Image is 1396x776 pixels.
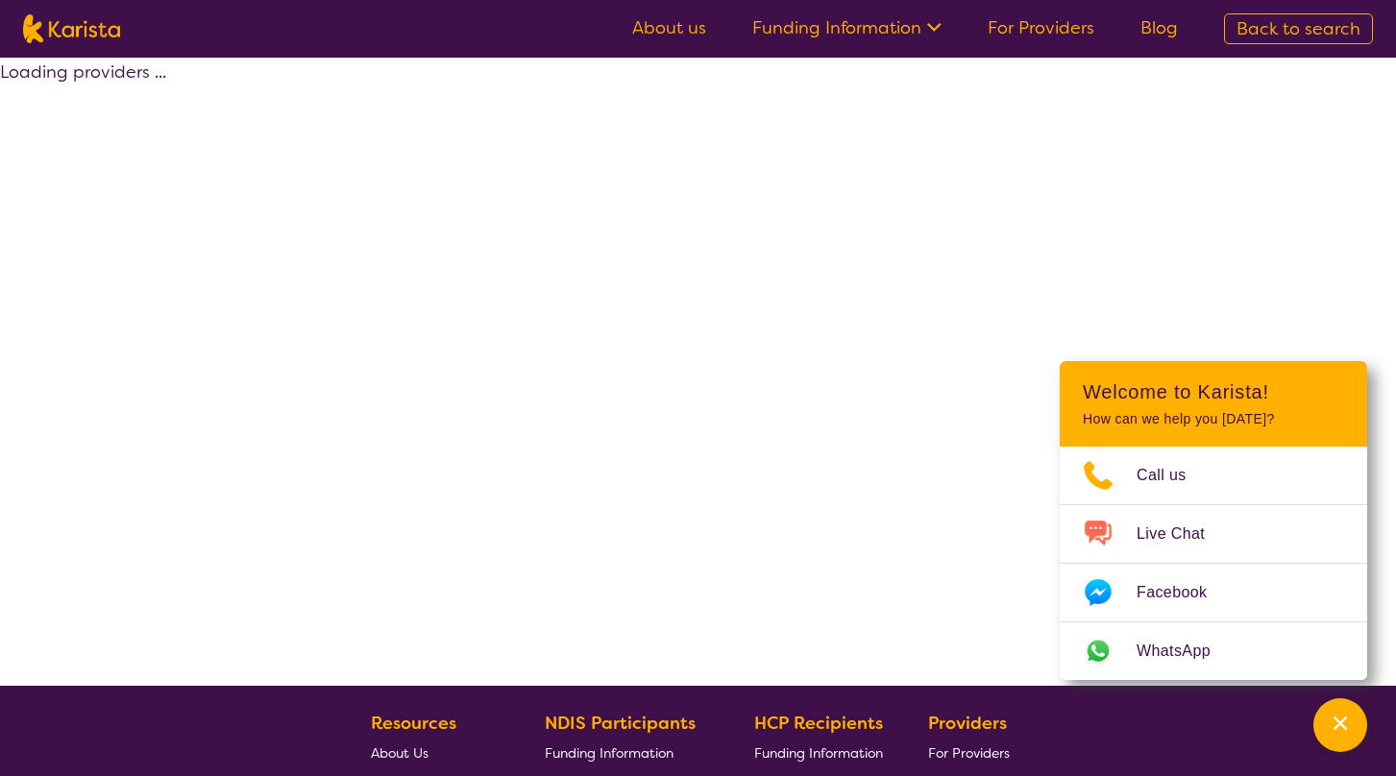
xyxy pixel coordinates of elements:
b: NDIS Participants [545,712,696,735]
a: Back to search [1224,13,1373,44]
b: HCP Recipients [754,712,883,735]
span: Live Chat [1137,520,1228,548]
img: Karista logo [23,14,120,43]
span: Facebook [1137,578,1230,607]
a: Funding Information [752,16,942,39]
a: For Providers [988,16,1094,39]
span: Funding Information [545,744,674,762]
b: Resources [371,712,456,735]
span: Back to search [1237,17,1360,40]
button: Channel Menu [1313,698,1367,752]
b: Providers [928,712,1007,735]
p: How can we help you [DATE]? [1083,411,1344,427]
a: Web link opens in a new tab. [1060,622,1367,680]
a: About Us [371,738,500,767]
a: About us [632,16,706,39]
a: For Providers [928,738,1017,767]
span: About Us [371,744,429,762]
h2: Welcome to Karista! [1083,380,1344,403]
span: WhatsApp [1137,637,1234,666]
a: Blog [1140,16,1178,39]
span: Funding Information [754,744,883,762]
div: Channel Menu [1060,361,1367,680]
ul: Choose channel [1060,447,1367,680]
span: Call us [1137,461,1210,490]
a: Funding Information [545,738,710,767]
span: For Providers [928,744,1010,762]
a: Funding Information [754,738,883,767]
